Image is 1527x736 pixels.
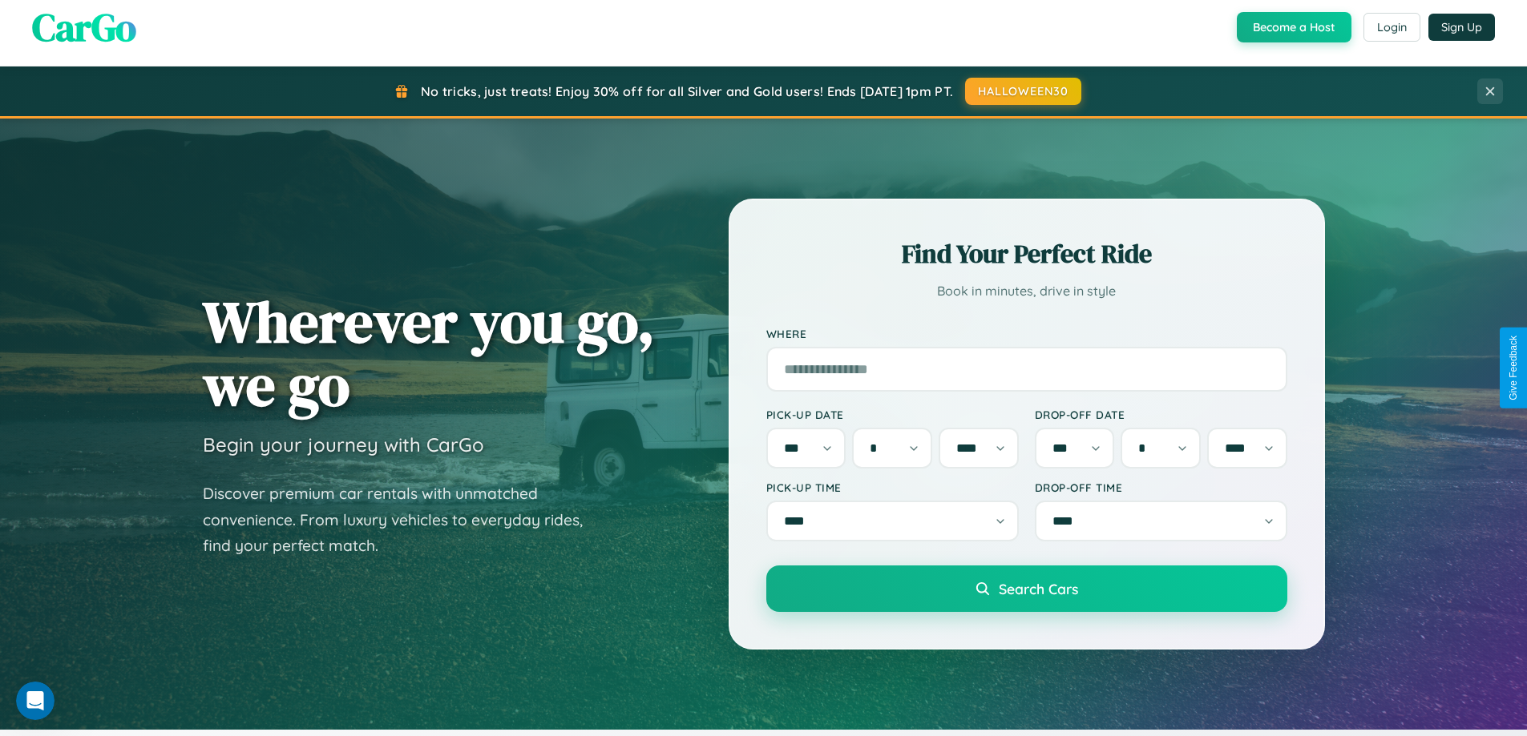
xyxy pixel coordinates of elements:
span: Search Cars [999,580,1078,597]
p: Book in minutes, drive in style [766,280,1287,303]
label: Pick-up Time [766,481,1019,494]
label: Pick-up Date [766,408,1019,421]
label: Drop-off Time [1035,481,1287,494]
label: Drop-off Date [1035,408,1287,421]
div: Give Feedback [1508,336,1519,400]
button: Login [1363,13,1420,42]
span: No tricks, just treats! Enjoy 30% off for all Silver and Gold users! Ends [DATE] 1pm PT. [421,83,953,99]
button: HALLOWEEN30 [965,78,1081,105]
label: Where [766,327,1287,340]
button: Search Cars [766,565,1287,612]
h3: Begin your journey with CarGo [203,432,484,456]
h2: Find Your Perfect Ride [766,236,1287,271]
button: Sign Up [1428,14,1495,41]
h1: Wherever you go, we go [203,290,655,416]
button: Become a Host [1237,12,1351,42]
p: Discover premium car rentals with unmatched convenience. From luxury vehicles to everyday rides, ... [203,481,604,559]
iframe: Intercom live chat [16,682,55,720]
span: CarGo [32,1,136,54]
